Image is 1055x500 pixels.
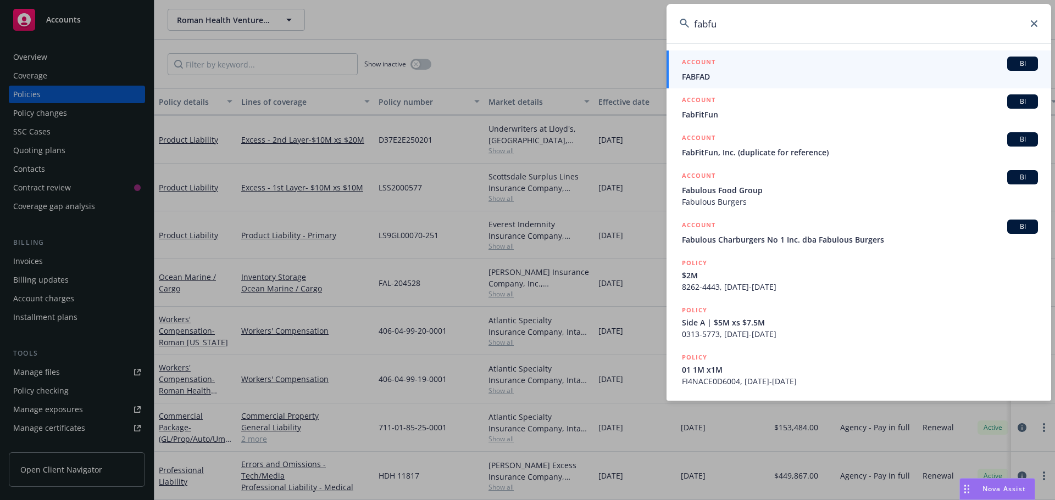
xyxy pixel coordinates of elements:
a: ACCOUNTBIFabulous Charburgers No 1 Inc. dba Fabulous Burgers [667,214,1051,251]
span: 8262-4443, [DATE]-[DATE] [682,281,1038,293]
h5: ACCOUNT [682,132,715,145]
a: POLICY01 1M x1MFI4NACE0D6004, [DATE]-[DATE] [667,346,1051,393]
span: FI4NACE0D6004, [DATE]-[DATE] [682,375,1038,387]
span: Fabulous Burgers [682,196,1038,207]
h5: ACCOUNT [682,57,715,70]
h5: ACCOUNT [682,94,715,108]
a: ACCOUNTBIFabFitFun [667,88,1051,126]
div: Drag to move [960,479,974,499]
span: FabFitFun [682,109,1038,120]
h5: ACCOUNT [682,170,715,183]
span: 0313-5773, [DATE]-[DATE] [682,328,1038,340]
span: BI [1012,222,1034,232]
h5: POLICY [682,352,707,363]
span: BI [1012,97,1034,106]
span: FABFAD [682,71,1038,82]
a: ACCOUNTBIFABFAD [667,50,1051,88]
a: POLICY$2M8262-4443, [DATE]-[DATE] [667,251,1051,299]
span: Fabulous Food Group [682,184,1038,196]
span: Side A | $5M xs $7.5M [682,317,1038,328]
span: $2M [682,269,1038,281]
span: Nova Assist [982,484,1026,493]
span: 01 1M x1M [682,364,1038,375]
span: FabFitFun, Inc. (duplicate for reference) [682,147,1038,158]
h5: POLICY [682,399,707,410]
input: Search... [667,4,1051,43]
a: POLICY [667,393,1051,440]
span: Fabulous Charburgers No 1 Inc. dba Fabulous Burgers [682,234,1038,245]
span: BI [1012,172,1034,182]
a: ACCOUNTBIFabulous Food GroupFabulous Burgers [667,164,1051,214]
button: Nova Assist [959,478,1035,500]
h5: POLICY [682,305,707,316]
a: POLICYSide A | $5M xs $7.5M0313-5773, [DATE]-[DATE] [667,299,1051,346]
h5: POLICY [682,257,707,268]
span: BI [1012,134,1034,144]
h5: ACCOUNT [682,220,715,233]
span: BI [1012,59,1034,69]
a: ACCOUNTBIFabFitFun, Inc. (duplicate for reference) [667,126,1051,164]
